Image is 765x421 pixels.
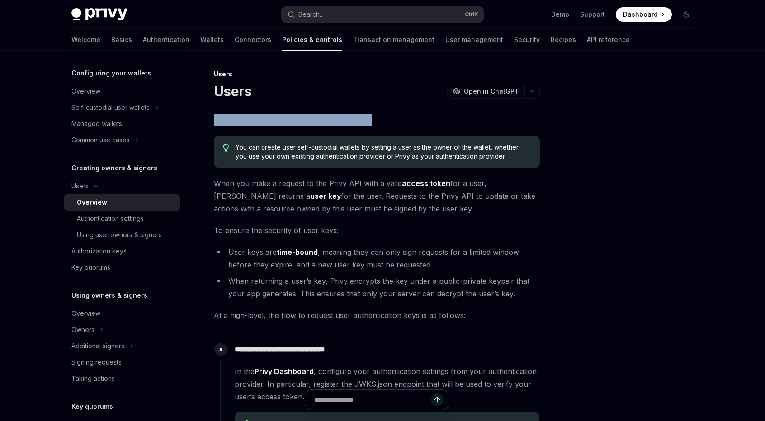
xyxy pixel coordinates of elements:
[64,259,180,276] a: Key quorums
[255,367,314,376] a: Privy Dashboard
[77,197,107,208] div: Overview
[235,365,539,403] span: In the , configure your authentication settings from your authentication provider. In particular,...
[143,29,189,51] a: Authentication
[71,135,130,145] div: Common use cases
[71,324,94,335] div: Owners
[71,401,113,412] h5: Key quorums
[77,213,144,224] div: Authentication settings
[64,210,180,227] a: Authentication settings
[111,29,132,51] a: Basics
[214,177,540,215] span: When you make a request to the Privy API with a valid for a user, [PERSON_NAME] returns a for the...
[64,116,180,132] a: Managed wallets
[77,229,162,240] div: Using user owners & signers
[447,84,524,99] button: Open in ChatGPT
[235,29,271,51] a: Connectors
[64,354,180,370] a: Signing requests
[71,290,147,301] h5: Using owners & signers
[214,224,540,237] span: To ensure the security of user keys:
[431,393,444,406] button: Send message
[580,10,605,19] a: Support
[214,83,251,99] h1: Users
[623,10,658,19] span: Dashboard
[64,305,180,322] a: Overview
[71,181,89,192] div: Users
[464,87,519,96] span: Open in ChatGPT
[64,83,180,99] a: Overview
[200,29,224,51] a: Wallets
[282,29,342,51] a: Policies & controls
[445,29,503,51] a: User management
[64,370,180,387] a: Taking actions
[71,308,100,319] div: Overview
[214,246,540,271] li: User keys are , meaning they can only sign requests for a limited window before they expire, and ...
[64,194,180,210] a: Overview
[71,341,124,351] div: Additional signers
[402,179,450,188] strong: access token
[71,68,151,79] h5: Configuring your wallets
[277,248,318,257] strong: time-bound
[71,357,122,368] div: Signing requests
[214,275,540,300] li: When returning a user’s key, Privy encrypts the key under a public-private keypair that your app ...
[551,10,569,19] a: Demo
[310,192,341,201] strong: user key
[71,373,115,384] div: Taking actions
[465,11,478,18] span: Ctrl K
[214,309,540,322] span: At a high-level, the flow to request user authentication keys is as follows:
[616,7,672,22] a: Dashboard
[223,144,229,152] svg: Tip
[71,86,100,97] div: Overview
[298,9,324,20] div: Search...
[281,6,484,23] button: Search...CtrlK
[71,102,150,113] div: Self-custodial user wallets
[679,7,694,22] button: Toggle dark mode
[214,114,540,126] span: Users can be owners and/or signers in Privy.
[71,29,100,51] a: Welcome
[71,262,110,273] div: Key quorums
[71,163,157,173] h5: Creating owners & signers
[353,29,434,51] a: Transaction management
[71,8,127,21] img: dark logo
[64,243,180,259] a: Authorization keys
[71,246,127,257] div: Authorization keys
[64,227,180,243] a: Using user owners & signers
[587,29,630,51] a: API reference
[514,29,540,51] a: Security
[71,118,122,129] div: Managed wallets
[551,29,576,51] a: Recipes
[214,70,540,79] div: Users
[236,143,531,161] span: You can create user self-custodial wallets by setting a user as the owner of the wallet, whether ...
